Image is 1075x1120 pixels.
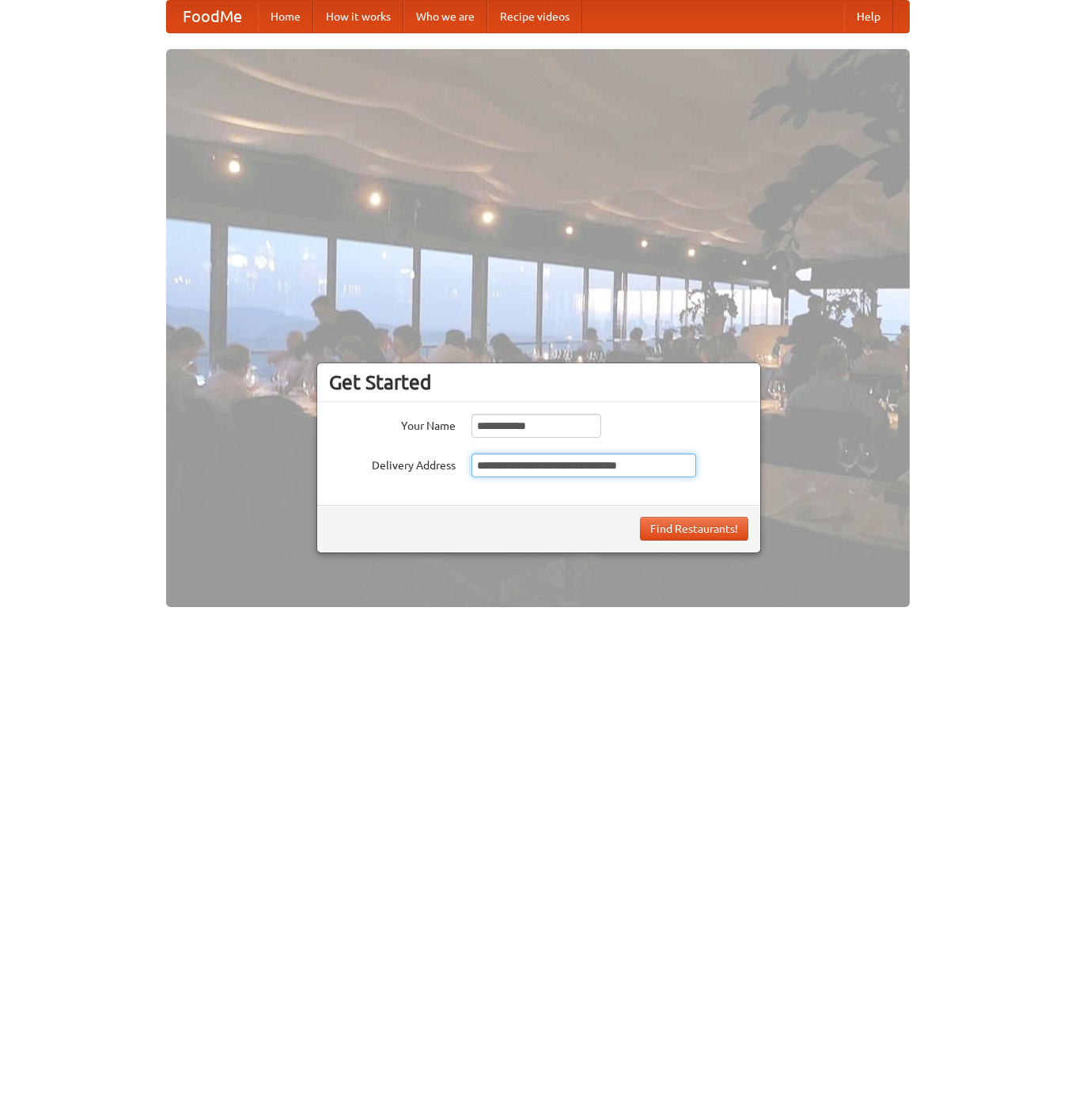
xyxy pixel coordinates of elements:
a: Who we are [403,1,487,32]
h3: Get Started [329,370,748,394]
label: Your Name [329,414,456,434]
a: How it works [313,1,403,32]
a: Help [844,1,893,32]
button: Find Restaurants! [640,517,748,541]
a: Recipe videos [487,1,582,32]
a: FoodMe [167,1,258,32]
a: Home [258,1,313,32]
label: Delivery Address [329,454,456,473]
